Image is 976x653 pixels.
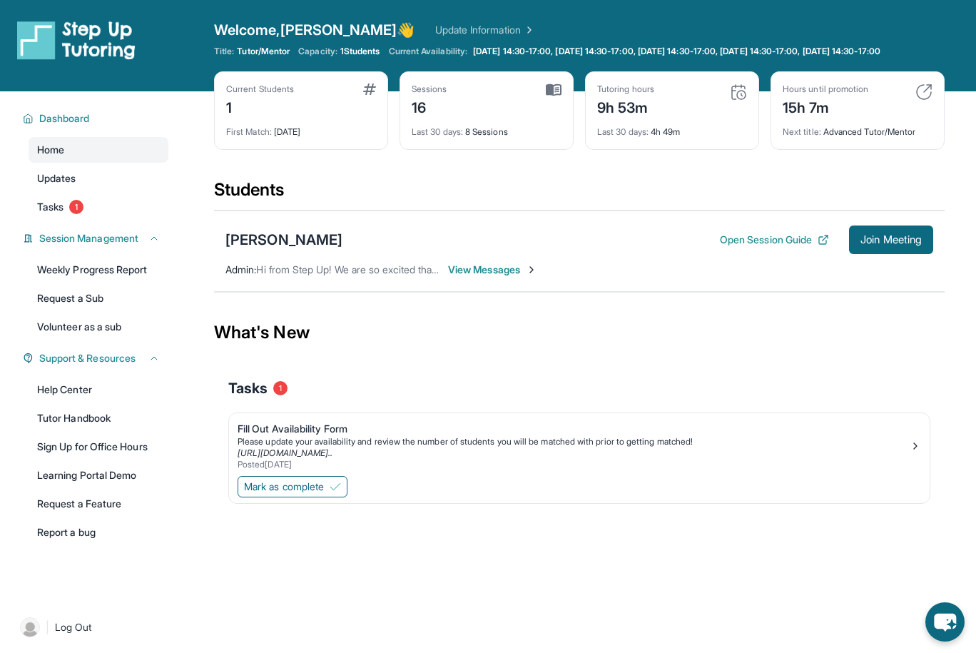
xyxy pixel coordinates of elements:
[238,476,347,497] button: Mark as complete
[29,137,168,163] a: Home
[720,233,829,247] button: Open Session Guide
[29,314,168,340] a: Volunteer as a sub
[783,83,868,95] div: Hours until promotion
[412,83,447,95] div: Sessions
[29,257,168,283] a: Weekly Progress Report
[214,20,415,40] span: Welcome, [PERSON_NAME] 👋
[29,462,168,488] a: Learning Portal Demo
[229,413,930,473] a: Fill Out Availability FormPlease update your availability and review the number of students you w...
[273,381,288,395] span: 1
[225,263,256,275] span: Admin :
[238,436,910,447] div: Please update your availability and review the number of students you will be matched with prior ...
[37,200,63,214] span: Tasks
[226,118,376,138] div: [DATE]
[340,46,380,57] span: 1 Students
[214,46,234,57] span: Title:
[237,46,290,57] span: Tutor/Mentor
[29,194,168,220] a: Tasks1
[448,263,537,277] span: View Messages
[55,620,92,634] span: Log Out
[412,95,447,118] div: 16
[849,226,933,254] button: Join Meeting
[37,143,64,157] span: Home
[783,95,868,118] div: 15h 7m
[597,126,649,137] span: Last 30 days :
[925,602,965,642] button: chat-button
[39,351,136,365] span: Support & Resources
[29,491,168,517] a: Request a Feature
[29,377,168,403] a: Help Center
[14,612,168,643] a: |Log Out
[473,46,880,57] span: [DATE] 14:30-17:00, [DATE] 14:30-17:00, [DATE] 14:30-17:00, [DATE] 14:30-17:00, [DATE] 14:30-17:00
[46,619,49,636] span: |
[298,46,337,57] span: Capacity:
[597,95,654,118] div: 9h 53m
[238,459,910,470] div: Posted [DATE]
[435,23,535,37] a: Update Information
[17,20,136,60] img: logo
[20,617,40,637] img: user-img
[244,480,324,494] span: Mark as complete
[363,83,376,95] img: card
[34,111,160,126] button: Dashboard
[915,83,932,101] img: card
[226,83,294,95] div: Current Students
[34,231,160,245] button: Session Management
[526,264,537,275] img: Chevron-Right
[783,126,821,137] span: Next title :
[546,83,561,96] img: card
[730,83,747,101] img: card
[214,178,945,210] div: Students
[29,285,168,311] a: Request a Sub
[783,118,932,138] div: Advanced Tutor/Mentor
[228,378,268,398] span: Tasks
[34,351,160,365] button: Support & Resources
[29,166,168,191] a: Updates
[389,46,467,57] span: Current Availability:
[69,200,83,214] span: 1
[226,95,294,118] div: 1
[412,126,463,137] span: Last 30 days :
[39,111,90,126] span: Dashboard
[225,230,342,250] div: [PERSON_NAME]
[214,301,945,364] div: What's New
[39,231,138,245] span: Session Management
[238,447,332,458] a: [URL][DOMAIN_NAME]..
[412,118,561,138] div: 8 Sessions
[37,171,76,186] span: Updates
[330,481,341,492] img: Mark as complete
[29,405,168,431] a: Tutor Handbook
[597,118,747,138] div: 4h 49m
[238,422,910,436] div: Fill Out Availability Form
[860,236,922,244] span: Join Meeting
[470,46,883,57] a: [DATE] 14:30-17:00, [DATE] 14:30-17:00, [DATE] 14:30-17:00, [DATE] 14:30-17:00, [DATE] 14:30-17:00
[597,83,654,95] div: Tutoring hours
[29,520,168,545] a: Report a bug
[29,434,168,460] a: Sign Up for Office Hours
[521,23,535,37] img: Chevron Right
[226,126,272,137] span: First Match :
